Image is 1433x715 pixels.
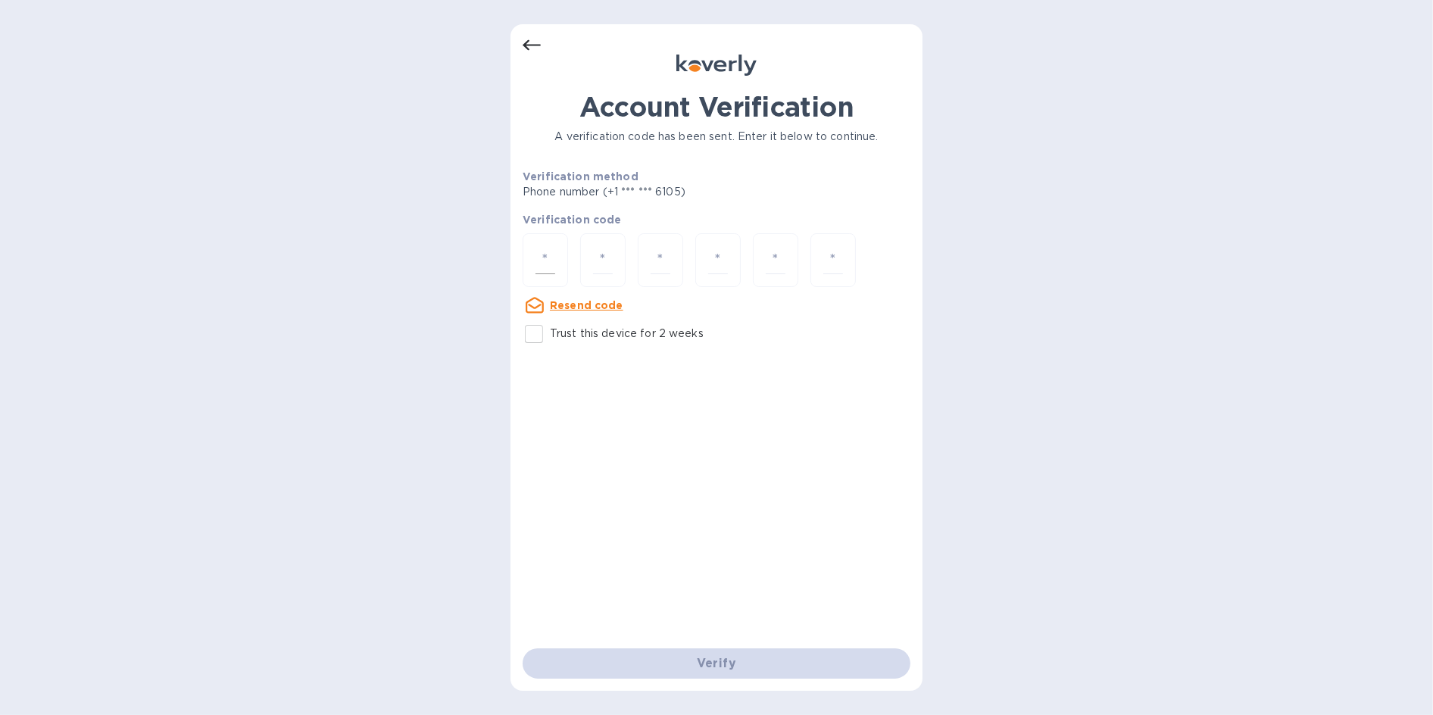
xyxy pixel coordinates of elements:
p: Phone number (+1 *** *** 6105) [523,184,801,200]
u: Resend code [550,299,623,311]
p: Verification code [523,212,910,227]
b: Verification method [523,170,638,183]
h1: Account Verification [523,91,910,123]
p: Trust this device for 2 weeks [550,326,704,342]
p: A verification code has been sent. Enter it below to continue. [523,129,910,145]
